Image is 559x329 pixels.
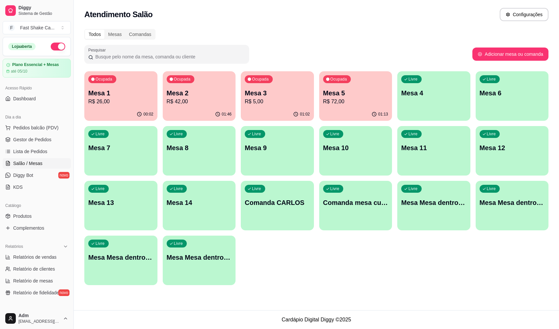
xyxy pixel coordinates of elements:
div: Mesas [104,30,125,39]
footer: Cardápio Digital Diggy © 2025 [74,310,559,329]
span: [EMAIL_ADDRESS][DOMAIN_NAME] [18,319,60,324]
span: Relatórios [5,244,23,249]
button: LivreMesa 10 [319,126,392,176]
span: F [8,24,15,31]
p: R$ 42,00 [167,98,232,106]
div: Fast Shake Ca ... [20,24,54,31]
p: Mesa 7 [88,143,154,152]
p: R$ 26,00 [88,98,154,106]
p: Livre [487,186,496,191]
p: 00:02 [143,112,153,117]
a: Plano Essencial + Mesasaté 05/10 [3,59,71,78]
p: Mesa 12 [480,143,545,152]
p: Comanda mesa cupim [323,198,388,207]
span: Relatório de mesas [13,278,53,284]
p: Ocupada [174,77,191,82]
button: Adm[EMAIL_ADDRESS][DOMAIN_NAME] [3,311,71,326]
span: Gestor de Pedidos [13,136,51,143]
div: Catálogo [3,200,71,211]
button: LivreMesa 8 [163,126,236,176]
p: Livre [252,131,261,137]
p: Mesa 2 [167,88,232,98]
span: Pedidos balcão (PDV) [13,124,59,131]
p: Mesa Mesa dentro verde [88,253,154,262]
p: Mesa Mesa dentro laranja [480,198,545,207]
p: Livre [408,131,418,137]
p: Mesa 14 [167,198,232,207]
p: Ocupada [96,77,112,82]
span: Diggy Bot [13,172,33,179]
a: Relatório de clientes [3,264,71,274]
button: LivreMesa Mesa dentro azul [397,181,470,230]
p: Mesa Mesa dentro azul [401,198,466,207]
p: Mesa 9 [245,143,310,152]
button: LivreMesa 12 [476,126,549,176]
button: Configurações [500,8,548,21]
button: LivreMesa 14 [163,181,236,230]
input: Pesquisar [93,53,245,60]
div: Dia a dia [3,112,71,122]
span: Salão / Mesas [13,160,42,167]
span: Lista de Pedidos [13,148,47,155]
span: Relatório de fidelidade [13,289,59,296]
button: Select a team [3,21,71,34]
button: OcupadaMesa 2R$ 42,0001:46 [163,71,236,121]
p: Mesa 10 [323,143,388,152]
div: Todos [85,30,104,39]
p: 01:46 [222,112,232,117]
div: Comandas [126,30,155,39]
p: Mesa 11 [401,143,466,152]
p: Mesa 1 [88,88,154,98]
p: Livre [330,131,340,137]
span: Diggy [18,5,68,11]
p: Livre [96,241,105,246]
a: Diggy Botnovo [3,170,71,181]
p: Mesa 3 [245,88,310,98]
a: DiggySistema de Gestão [3,3,71,18]
p: Livre [487,131,496,137]
p: Livre [96,186,105,191]
p: Livre [252,186,261,191]
a: Relatório de fidelidadenovo [3,287,71,298]
button: Adicionar mesa ou comanda [472,48,548,61]
p: Mesa 4 [401,88,466,98]
button: LivreMesa Mesa dentro laranja [476,181,549,230]
span: Complementos [13,225,44,231]
a: Relatório de mesas [3,276,71,286]
label: Pesquisar [88,47,108,53]
p: Mesa 6 [480,88,545,98]
a: Complementos [3,223,71,233]
span: Produtos [13,213,32,219]
p: Mesa 13 [88,198,154,207]
button: LivreMesa 6 [476,71,549,121]
button: LivreMesa 13 [84,181,157,230]
span: Sistema de Gestão [18,11,68,16]
span: Dashboard [13,95,36,102]
p: Livre [330,186,340,191]
button: LivreMesa Mesa dentro verde [84,236,157,285]
a: Salão / Mesas [3,158,71,169]
a: Lista de Pedidos [3,146,71,157]
div: Acesso Rápido [3,83,71,93]
p: Livre [487,77,496,82]
article: até 05/10 [11,69,27,74]
a: Relatórios de vendas [3,252,71,262]
p: Livre [174,241,183,246]
p: Livre [174,186,183,191]
p: Livre [174,131,183,137]
button: LivreComanda mesa cupim [319,181,392,230]
button: Pedidos balcão (PDV) [3,122,71,133]
a: Dashboard [3,93,71,104]
div: Loja aberta [8,43,36,50]
p: Livre [408,186,418,191]
p: R$ 5,00 [245,98,310,106]
button: OcupadaMesa 5R$ 72,0001:13 [319,71,392,121]
p: Mesa 8 [167,143,232,152]
p: Ocupada [252,77,269,82]
span: Relatórios de vendas [13,254,57,260]
a: Produtos [3,211,71,221]
article: Plano Essencial + Mesas [12,62,59,67]
p: 01:13 [378,112,388,117]
p: 01:02 [300,112,310,117]
button: Alterar Status [51,43,65,50]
